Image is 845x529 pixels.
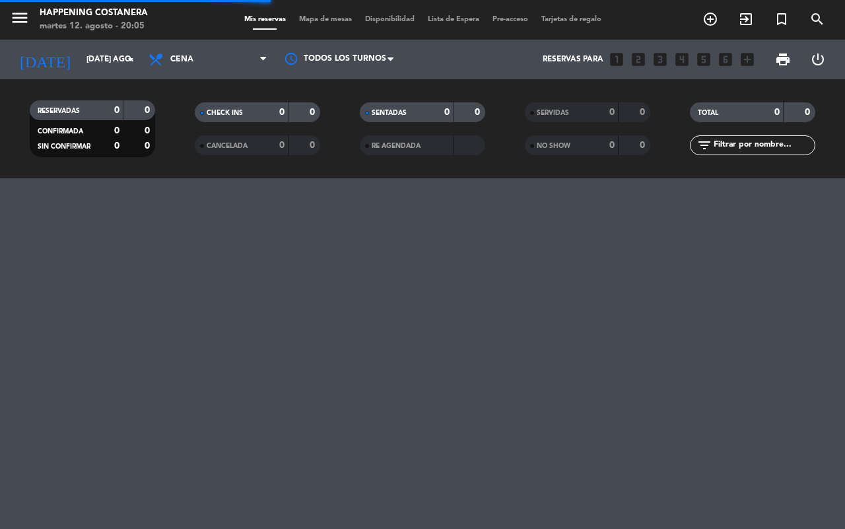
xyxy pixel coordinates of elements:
span: Mis reservas [238,16,292,23]
span: SIN CONFIRMAR [38,143,90,150]
span: Reservas para [543,55,603,64]
span: Pre-acceso [486,16,535,23]
div: Happening Costanera [40,7,148,20]
span: RE AGENDADA [372,143,421,149]
i: turned_in_not [774,11,790,27]
strong: 0 [145,126,152,135]
span: SENTADAS [372,110,407,116]
i: power_settings_new [810,52,826,67]
strong: 0 [774,108,780,117]
i: arrow_drop_down [123,52,139,67]
i: search [809,11,825,27]
strong: 0 [279,108,285,117]
span: Mapa de mesas [292,16,358,23]
i: looks_one [608,51,625,68]
span: TOTAL [698,110,718,116]
span: Cena [170,55,193,64]
span: RESERVADAS [38,108,80,114]
i: exit_to_app [738,11,754,27]
i: add_circle_outline [702,11,718,27]
i: [DATE] [10,45,80,74]
span: Lista de Espera [421,16,486,23]
strong: 0 [145,106,152,115]
strong: 0 [279,141,285,150]
i: looks_two [630,51,647,68]
button: menu [10,8,30,32]
i: looks_5 [695,51,712,68]
span: Disponibilidad [358,16,421,23]
i: add_box [739,51,756,68]
span: CONFIRMADA [38,128,83,135]
span: CHECK INS [207,110,243,116]
strong: 0 [444,108,450,117]
strong: 0 [145,141,152,151]
strong: 0 [805,108,813,117]
strong: 0 [609,141,615,150]
i: looks_3 [652,51,669,68]
i: looks_6 [717,51,734,68]
span: CANCELADA [207,143,248,149]
div: LOG OUT [800,40,835,79]
strong: 0 [640,108,648,117]
strong: 0 [640,141,648,150]
input: Filtrar por nombre... [712,138,815,153]
strong: 0 [114,126,119,135]
span: SERVIDAS [537,110,569,116]
span: NO SHOW [537,143,570,149]
strong: 0 [310,141,318,150]
span: print [775,52,791,67]
div: martes 12. agosto - 20:05 [40,20,148,33]
strong: 0 [475,108,483,117]
i: menu [10,8,30,28]
strong: 0 [114,141,119,151]
i: looks_4 [673,51,691,68]
strong: 0 [114,106,119,115]
i: filter_list [696,137,712,153]
strong: 0 [310,108,318,117]
strong: 0 [609,108,615,117]
span: Tarjetas de regalo [535,16,608,23]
